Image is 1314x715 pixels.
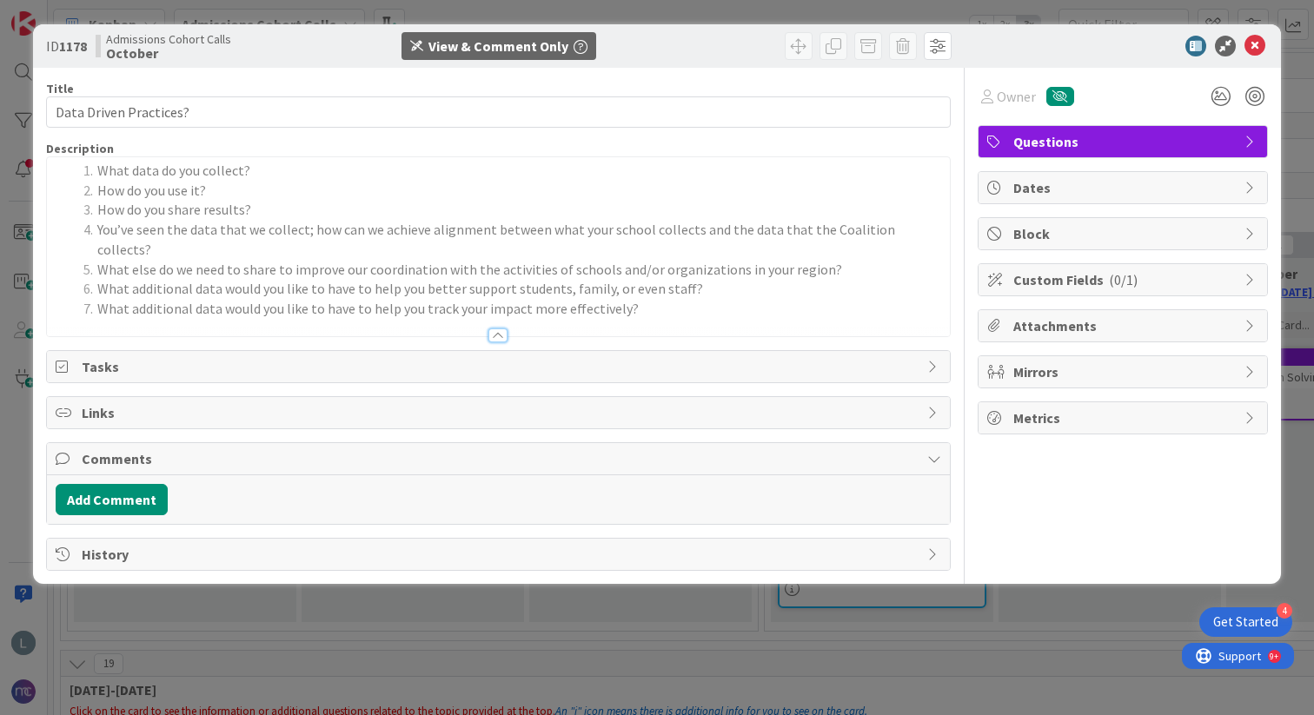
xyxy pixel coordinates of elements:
span: Tasks [82,356,919,377]
span: Admissions Cohort Calls [106,32,231,46]
div: Get Started [1213,613,1278,631]
span: What additional data would you like to have to help you better support students, family, or even ... [97,280,703,297]
span: Links [82,402,919,423]
span: Questions [1013,131,1236,152]
span: Mirrors [1013,361,1236,382]
div: Open Get Started checklist, remaining modules: 4 [1199,607,1292,637]
span: Attachments [1013,315,1236,336]
div: View & Comment Only [428,36,568,56]
span: What additional data would you like to have to help you track your impact more effectively? [97,300,639,317]
span: Support [36,3,79,23]
span: How do you share results? [97,201,251,218]
span: ( 0/1 ) [1109,271,1138,288]
span: How do you use it? [97,182,206,199]
span: Comments [82,448,919,469]
span: Block [1013,223,1236,244]
input: type card name here... [46,96,951,128]
span: You’ve seen the data that we collect; how can we achieve alignment between what your school colle... [97,221,898,258]
b: October [106,46,231,60]
button: Add Comment [56,484,168,515]
span: Metrics [1013,407,1236,428]
div: 9+ [88,7,96,21]
div: 4 [1277,603,1292,619]
span: What else do we need to share to improve our coordination with the activities of schools and/or o... [97,261,842,278]
span: Custom Fields [1013,269,1236,290]
span: Description [46,141,114,156]
span: History [82,544,919,565]
span: Dates [1013,177,1236,198]
span: Owner [997,86,1036,107]
b: 1178 [59,37,87,55]
label: Title [46,81,74,96]
span: What data do you collect? [97,162,250,179]
span: ID [46,36,87,56]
